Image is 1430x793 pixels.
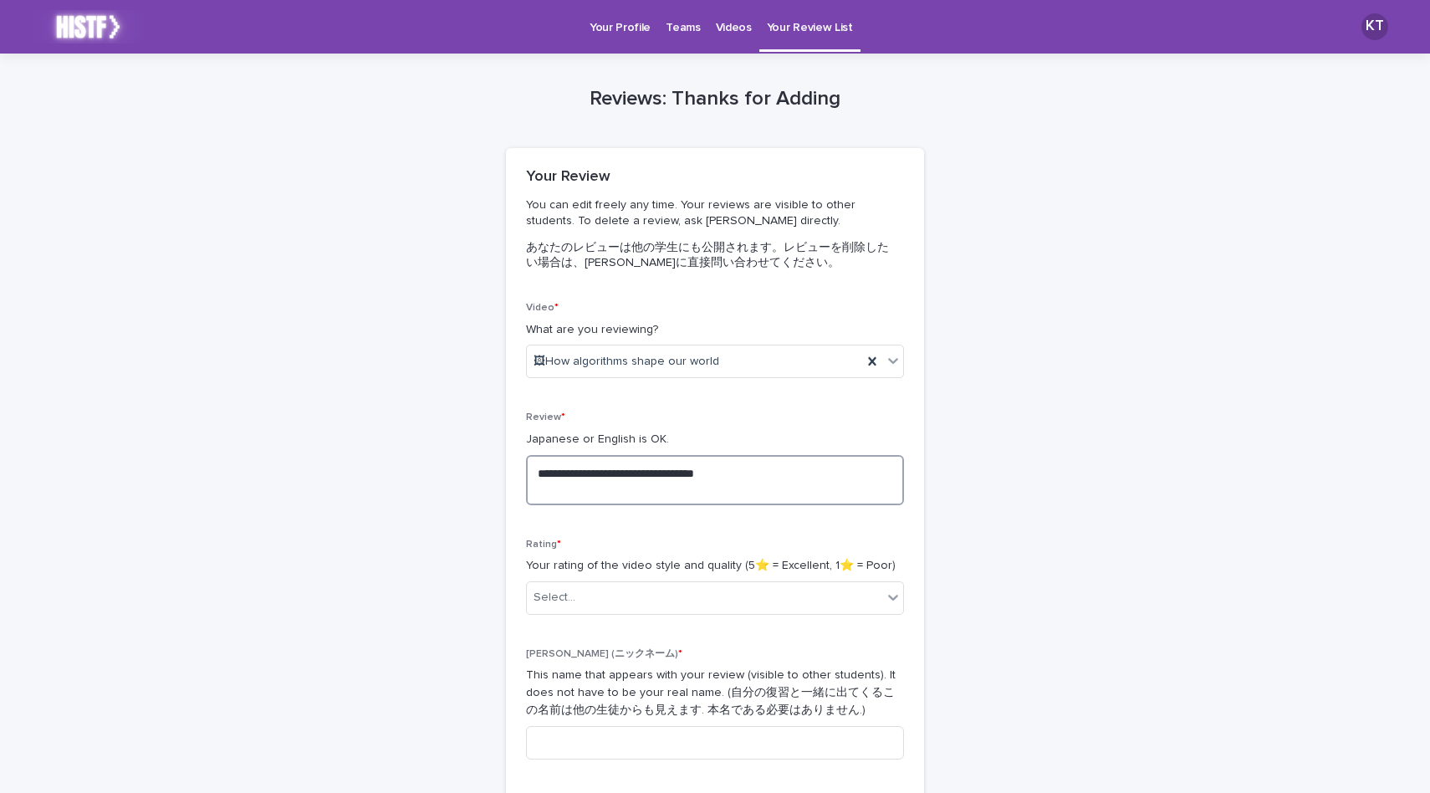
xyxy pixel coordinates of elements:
[1361,13,1388,40] div: KT
[526,540,561,550] span: Rating
[526,557,904,575] p: Your rating of the video style and quality (5⭐️ = Excellent, 1⭐️ = Poor)
[526,667,904,719] p: This name that appears with your review (visible to other students). It does not have to be your ...
[526,303,559,313] span: Video
[534,589,575,606] div: Select...
[526,197,897,228] p: You can edit freely any time. Your reviews are visible to other students. To delete a review, ask...
[526,321,904,339] p: What are you reviewing?
[506,87,924,111] h1: Reviews: Thanks for Adding
[526,168,610,187] h2: Your Review
[526,431,904,448] p: Japanese or English is OK.
[534,353,719,371] span: 🖼How algorithms shape our world
[526,649,682,659] span: [PERSON_NAME] (ニックネーム)
[33,10,142,43] img: k2lX6XtKT2uGl0LI8IDL
[526,240,897,270] p: あなたのレビューは他の学生にも公開されます。レビューを削除したい場合は、[PERSON_NAME]に直接問い合わせてください。
[526,412,565,422] span: Review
